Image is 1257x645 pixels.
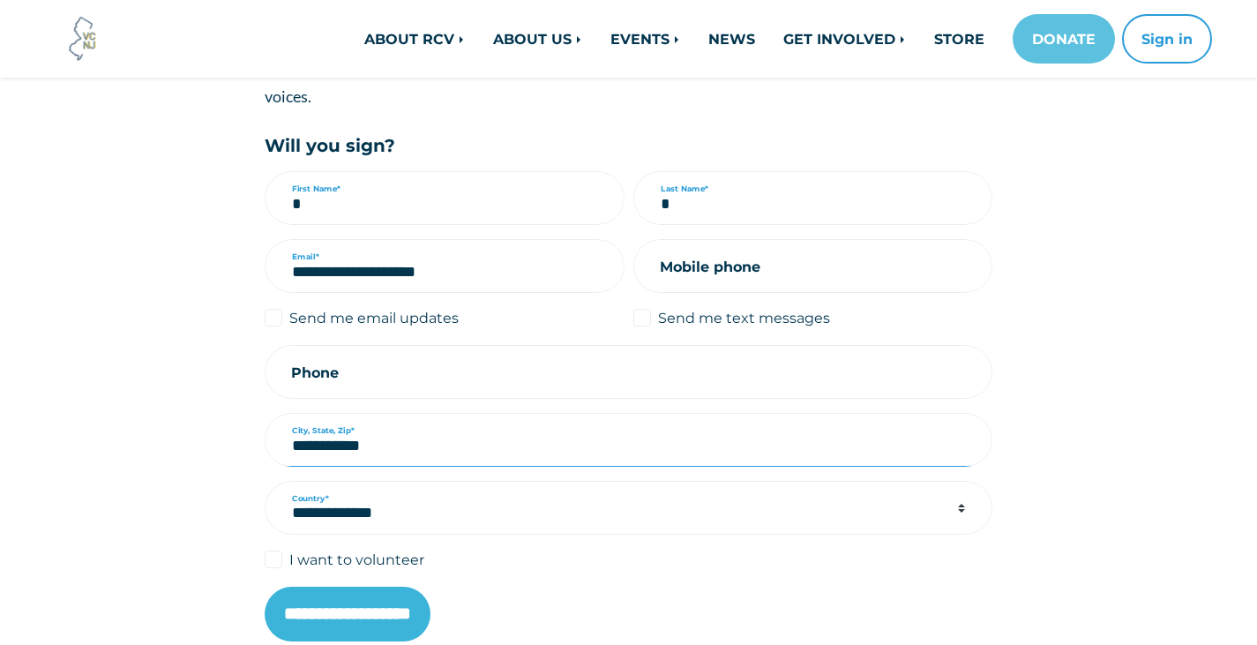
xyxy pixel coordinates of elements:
[694,21,769,56] a: NEWS
[265,59,947,106] span: Sign the Petition [DATE] and be part of making [US_STATE]’s elections fairer and more inclusive o...
[769,21,920,56] a: GET INVOLVED
[920,21,999,56] a: STORE
[1013,14,1115,64] a: DONATE
[251,14,1212,64] nav: Main navigation
[1122,14,1212,64] button: Sign in or sign up
[265,136,992,157] h5: Will you sign?
[479,21,596,56] a: ABOUT US
[350,21,479,56] a: ABOUT RCV
[289,307,459,328] label: Send me email updates
[289,549,424,570] label: I want to volunteer
[59,15,107,63] img: Voter Choice NJ
[596,21,694,56] a: EVENTS
[658,307,830,328] label: Send me text messages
